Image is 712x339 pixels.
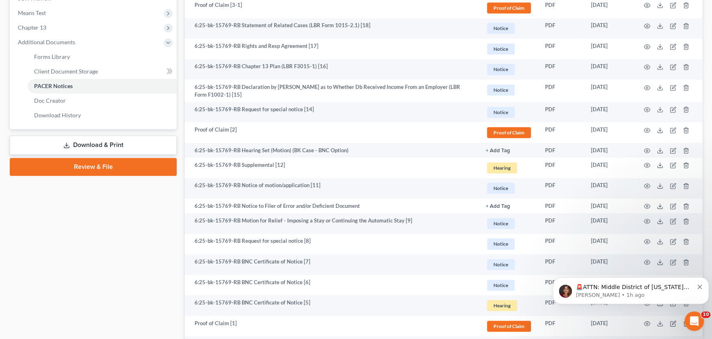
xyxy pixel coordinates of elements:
[487,300,517,311] span: Hearing
[539,178,584,199] td: PDF
[28,108,177,123] a: Download History
[584,234,634,255] td: [DATE]
[486,217,532,230] a: Notice
[486,237,532,250] a: Notice
[550,260,712,317] iframe: Intercom notifications message
[487,64,515,75] span: Notice
[486,202,532,210] a: + Add Tag
[18,39,75,45] span: Additional Documents
[584,158,634,178] td: [DATE]
[539,234,584,255] td: PDF
[487,2,531,13] span: Proof of Claim
[28,93,177,108] a: Doc Creator
[486,22,532,35] a: Notice
[486,1,532,15] a: Proof of Claim
[584,39,634,59] td: [DATE]
[487,107,515,118] span: Notice
[539,143,584,158] td: PDF
[539,18,584,39] td: PDF
[486,106,532,119] a: Notice
[539,213,584,234] td: PDF
[18,24,46,31] span: Chapter 13
[539,80,584,102] td: PDF
[487,218,515,229] span: Notice
[584,178,634,199] td: [DATE]
[486,147,532,154] a: + Add Tag
[539,122,584,143] td: PDF
[684,311,704,331] iframe: Intercom live chat
[185,122,479,143] td: Proof of Claim [2]
[487,238,515,249] span: Notice
[185,178,479,199] td: 6:25-bk-15769-RB Notice of motion/application [11]
[487,259,515,270] span: Notice
[487,183,515,194] span: Notice
[539,316,584,337] td: PDF
[539,295,584,316] td: PDF
[487,280,515,291] span: Notice
[487,23,515,34] span: Notice
[185,39,479,59] td: 6:25-bk-15769-RB Rights and Resp Agreement [17]
[486,204,510,209] button: + Add Tag
[539,39,584,59] td: PDF
[487,127,531,138] span: Proof of Claim
[539,59,584,80] td: PDF
[185,199,479,213] td: 6:25-bk-15769-RB Notice to Filer of Error and/or Deficient Document
[584,316,634,337] td: [DATE]
[584,59,634,80] td: [DATE]
[185,254,479,275] td: 6:25-bk-15769-RB BNC Certificate of Notice [7]
[486,126,532,139] a: Proof of Claim
[185,275,479,296] td: 6:25-bk-15769-RB BNC Certificate of Notice [6]
[185,295,479,316] td: 6:25-bk-15769-RB BNC Certificate of Notice [5]
[539,199,584,213] td: PDF
[185,316,479,337] td: Proof of Claim [1]
[486,258,532,271] a: Notice
[486,161,532,175] a: Hearing
[486,63,532,76] a: Notice
[539,254,584,275] td: PDF
[185,143,479,158] td: 6:25-bk-15769-RB Hearing Set (Motion) (BK Case - BNC Option)
[584,122,634,143] td: [DATE]
[185,18,479,39] td: 6:25-bk-15769-RB Statement of Related Cases (LBR Form 1015-2.1) [18]
[185,59,479,80] td: 6:25-bk-15769-RB Chapter 13 Plan (LBR F3015-1) [16]
[28,64,177,79] a: Client Document Storage
[185,102,479,123] td: 6:25-bk-15769-RB Request for special notice [14]
[584,18,634,39] td: [DATE]
[10,158,177,176] a: Review & File
[185,234,479,255] td: 6:25-bk-15769-RB Request for special notice [8]
[701,311,710,318] span: 10
[34,53,70,60] span: Forms Library
[486,42,532,56] a: Notice
[584,143,634,158] td: [DATE]
[28,79,177,93] a: PACER Notices
[584,80,634,102] td: [DATE]
[487,162,517,173] span: Hearing
[18,9,46,16] span: Means Test
[584,254,634,275] td: [DATE]
[486,83,532,97] a: Notice
[584,213,634,234] td: [DATE]
[185,80,479,102] td: 6:25-bk-15769-RB Declaration by [PERSON_NAME] as to Whether Db Received Income From an Employer (...
[34,112,81,119] span: Download History
[584,102,634,123] td: [DATE]
[486,299,532,312] a: Hearing
[539,158,584,178] td: PDF
[185,158,479,178] td: 6:25-bk-15769-RB Supplemental [12]
[539,275,584,296] td: PDF
[34,97,66,104] span: Doc Creator
[487,43,515,54] span: Notice
[584,199,634,213] td: [DATE]
[487,84,515,95] span: Notice
[486,320,532,333] a: Proof of Claim
[486,148,510,153] button: + Add Tag
[539,102,584,123] td: PDF
[185,213,479,234] td: 6:25-bk-15769-RB Motion for Relief - Imposing a Stay or Continuing the Automatic Stay [9]
[487,321,531,332] span: Proof of Claim
[34,82,73,89] span: PACER Notices
[10,136,177,155] a: Download & Print
[486,279,532,292] a: Notice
